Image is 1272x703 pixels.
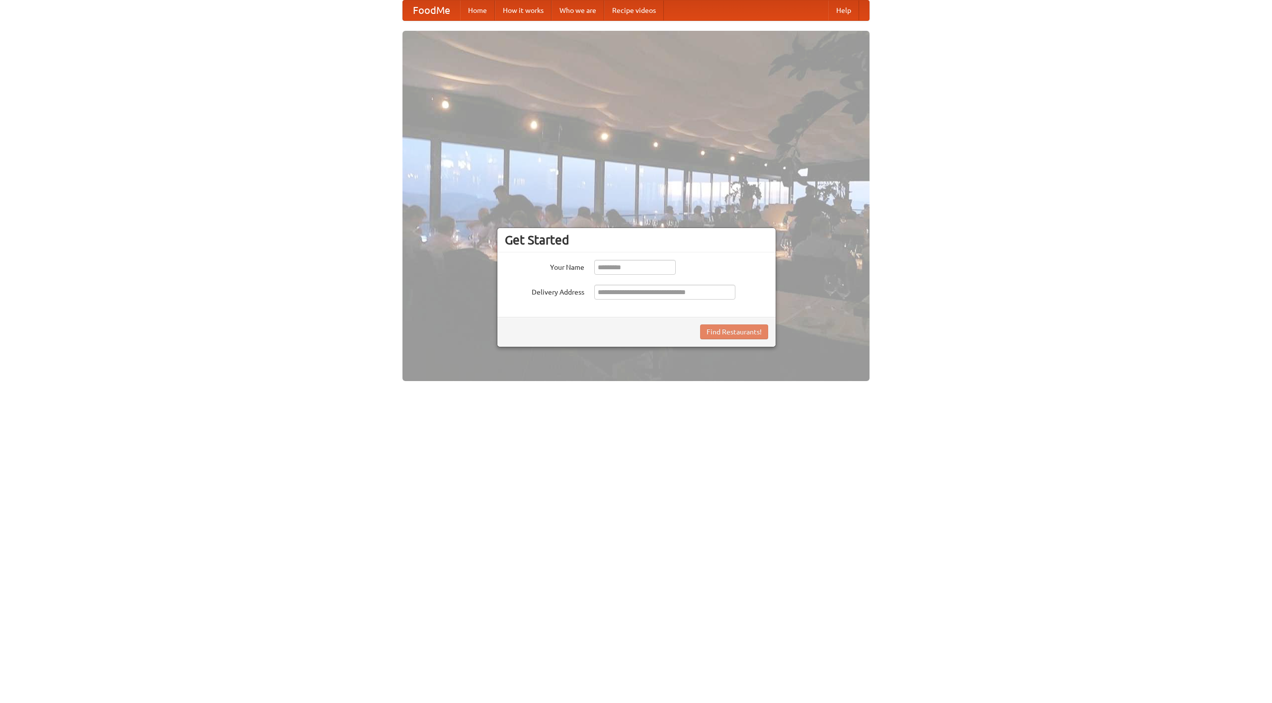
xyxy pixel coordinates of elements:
a: FoodMe [403,0,460,20]
a: Home [460,0,495,20]
label: Delivery Address [505,285,584,297]
a: Who we are [552,0,604,20]
label: Your Name [505,260,584,272]
a: Recipe videos [604,0,664,20]
a: Help [828,0,859,20]
h3: Get Started [505,233,768,247]
button: Find Restaurants! [700,324,768,339]
a: How it works [495,0,552,20]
